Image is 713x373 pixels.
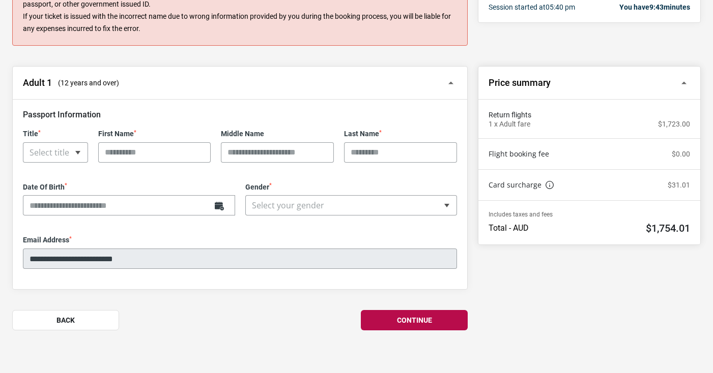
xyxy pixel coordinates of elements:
span: 9:43 [649,3,664,11]
label: Last Name [344,130,457,138]
a: Card surcharge [489,180,554,190]
label: Date Of Birth [23,183,235,192]
p: Total - AUD [489,223,529,233]
span: Select title [23,143,88,163]
label: Middle Name [221,130,334,138]
h3: Passport Information [23,110,457,119]
label: Title [23,130,88,138]
h2: $1,754.01 [646,222,690,234]
span: Select title [23,142,88,163]
p: 1 x Adult fare [489,120,530,129]
p: $31.01 [668,181,690,190]
p: Session started at [489,2,575,12]
button: Price summary [478,67,700,100]
h2: Price summary [489,77,551,88]
button: Back [12,310,119,330]
span: Select your gender [245,195,458,215]
p: $1,723.00 [658,120,690,129]
span: Return flights [489,110,690,120]
label: Email Address [23,236,457,244]
p: You have minutes [619,2,690,12]
label: First Name [98,130,211,138]
span: (12 years and over) [58,78,119,88]
span: Select title [30,147,69,158]
label: Gender [245,183,458,192]
a: Flight booking fee [489,149,549,159]
span: Select your gender [246,196,457,215]
p: $0.00 [672,150,690,159]
span: 05:40 pm [546,3,575,11]
h2: Adult 1 [23,77,52,88]
button: Continue [361,310,468,330]
p: Includes taxes and fees [489,211,690,218]
span: Select your gender [252,200,324,211]
button: Adult 1 (12 years and over) [13,67,467,100]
